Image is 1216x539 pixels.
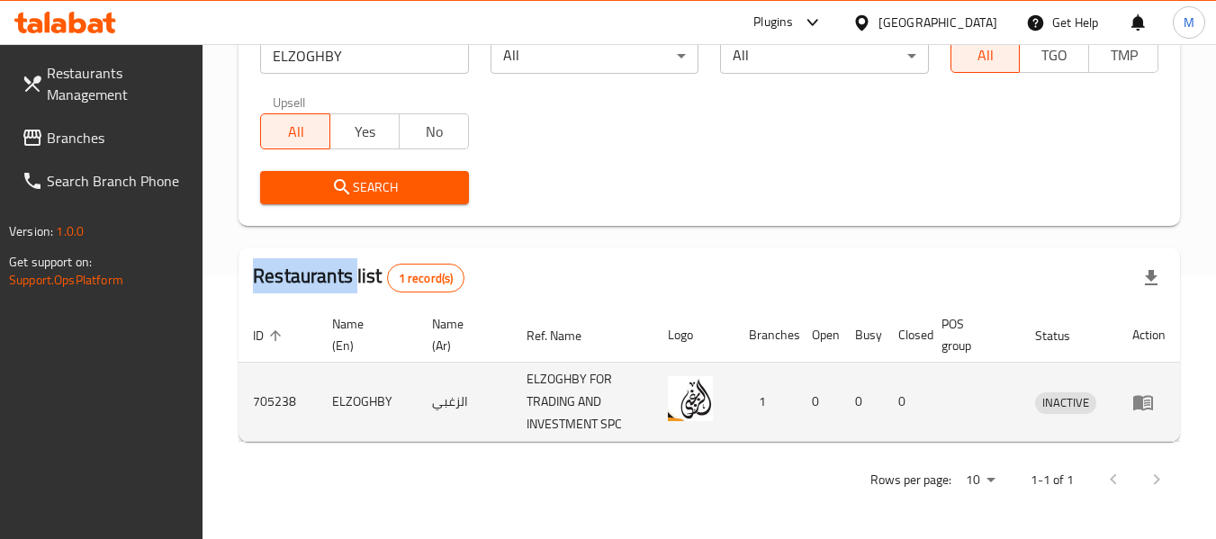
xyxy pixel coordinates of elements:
div: Export file [1130,256,1173,300]
img: ELZOGHBY [668,376,713,421]
h2: Restaurants list [253,263,464,292]
div: [GEOGRAPHIC_DATA] [878,13,997,32]
div: Total records count [387,264,465,292]
span: TMP [1096,42,1151,68]
div: Plugins [753,12,793,33]
th: Open [797,308,841,363]
span: Status [1035,325,1094,346]
th: Logo [653,308,734,363]
span: Branches [47,127,189,148]
a: Support.OpsPlatform [9,268,123,292]
span: M [1184,13,1194,32]
td: 0 [797,363,841,442]
p: Rows per page: [870,469,951,491]
span: Search Branch Phone [47,170,189,192]
span: Restaurants Management [47,62,189,105]
div: Rows per page: [959,467,1002,494]
td: ELZOGHBY FOR TRADING AND INVESTMENT SPC [512,363,653,442]
td: الزغبي [418,363,512,442]
div: All [720,38,928,74]
span: All [268,119,323,145]
div: All [491,38,698,74]
span: POS group [941,313,999,356]
span: Name (Ar) [432,313,491,356]
button: All [260,113,330,149]
th: Action [1118,308,1180,363]
a: Branches [7,116,203,159]
th: Closed [884,308,927,363]
span: Name (En) [332,313,396,356]
span: ID [253,325,287,346]
span: 1 record(s) [388,270,464,287]
span: Ref. Name [527,325,605,346]
td: 0 [884,363,927,442]
a: Restaurants Management [7,51,203,116]
span: Search [275,176,454,199]
th: Busy [841,308,884,363]
span: 1.0.0 [56,220,84,243]
td: 1 [734,363,797,442]
button: Search [260,171,468,204]
input: Search for restaurant name or ID.. [260,38,468,74]
td: ELZOGHBY [318,363,418,442]
span: Get support on: [9,250,92,274]
button: TGO [1019,37,1089,73]
td: 0 [841,363,884,442]
span: Yes [338,119,392,145]
table: enhanced table [239,308,1180,442]
button: TMP [1088,37,1158,73]
a: Search Branch Phone [7,159,203,202]
button: No [399,113,469,149]
span: INACTIVE [1035,392,1096,413]
label: Upsell [273,95,306,108]
div: INACTIVE [1035,392,1096,414]
span: TGO [1027,42,1082,68]
button: All [950,37,1021,73]
button: Yes [329,113,400,149]
span: Version: [9,220,53,243]
td: 705238 [239,363,318,442]
p: 1-1 of 1 [1031,469,1074,491]
th: Branches [734,308,797,363]
span: All [959,42,1013,68]
span: No [407,119,462,145]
